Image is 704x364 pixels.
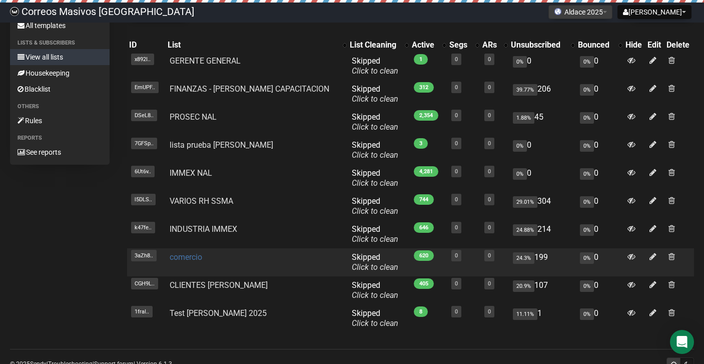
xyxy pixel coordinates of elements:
a: 0 [488,308,491,315]
a: VARIOS RH SSMA [170,196,233,206]
button: [PERSON_NAME] [617,5,691,19]
a: FINANZAS - [PERSON_NAME] CAPACITACION [170,84,329,94]
span: 312 [414,82,434,93]
div: Active [412,40,437,50]
a: IMMEX NAL [170,168,212,178]
a: 0 [455,140,458,147]
div: Edit [647,40,662,50]
span: 1fraI.. [131,306,153,317]
a: 0 [455,168,458,175]
th: Segs: No sort applied, activate to apply an ascending sort [447,38,480,52]
span: 0% [580,56,594,68]
td: 0 [576,108,623,136]
span: 1.88% [513,112,534,124]
span: Skipped [352,308,398,328]
a: All templates [10,18,110,34]
span: Skipped [352,84,398,104]
span: Skipped [352,224,398,244]
span: 0% [580,84,594,96]
th: ARs: No sort applied, activate to apply an ascending sort [480,38,509,52]
td: 214 [509,220,576,248]
span: Skipped [352,140,398,160]
a: 0 [455,224,458,231]
th: Active: No sort applied, activate to apply an ascending sort [410,38,447,52]
th: List: No sort applied, activate to apply an ascending sort [166,38,348,52]
span: 0% [580,168,594,180]
span: 39.77% [513,84,537,96]
td: 304 [509,192,576,220]
div: Delete [666,40,692,50]
span: 405 [414,278,434,289]
td: 0 [576,136,623,164]
span: 1 [414,54,428,65]
td: 0 [576,52,623,80]
span: 7GFSp.. [131,138,157,149]
span: 3aZh8.. [131,250,157,261]
span: 620 [414,250,434,261]
a: Housekeeping [10,65,110,81]
span: 24.88% [513,224,537,236]
th: ID: No sort applied, sorting is disabled [127,38,166,52]
a: 0 [488,196,491,203]
span: 3 [414,138,428,149]
a: Click to clean [352,262,398,272]
a: PROSEC NAL [170,112,217,122]
li: Reports [10,132,110,144]
span: Skipped [352,196,398,216]
a: 0 [455,252,458,259]
a: Click to clean [352,66,398,76]
a: 0 [488,252,491,259]
a: 0 [488,56,491,63]
span: 0% [513,168,527,180]
span: DSeL8.. [131,110,157,121]
img: favicons [554,8,562,16]
td: 0 [576,192,623,220]
img: 5a94bb40b1aaae2bb027a6ccc5d0e556 [10,7,19,16]
a: INDUSTRIA IMMEX [170,224,237,234]
span: 4,281 [414,166,438,177]
td: 107 [509,276,576,304]
a: Click to clean [352,122,398,132]
div: List Cleaning [350,40,400,50]
a: 0 [488,84,491,91]
li: Others [10,101,110,113]
a: View all lists [10,49,110,65]
a: 0 [455,56,458,63]
div: ARs [482,40,499,50]
span: Skipped [352,252,398,272]
span: Skipped [352,112,398,132]
a: Rules [10,113,110,129]
td: 0 [576,304,623,332]
a: Click to clean [352,94,398,104]
th: Edit: No sort applied, sorting is disabled [645,38,664,52]
span: x892I.. [131,54,154,65]
a: 0 [455,280,458,287]
td: 0 [576,80,623,108]
div: Unsubscribed [511,40,566,50]
th: Bounced: No sort applied, activate to apply an ascending sort [576,38,623,52]
a: 0 [455,112,458,119]
a: 0 [455,196,458,203]
a: 0 [455,84,458,91]
span: 744 [414,194,434,205]
div: List [168,40,338,50]
td: 0 [509,136,576,164]
span: 0% [580,252,594,264]
th: Unsubscribed: No sort applied, activate to apply an ascending sort [509,38,576,52]
span: 0% [513,140,527,152]
a: 0 [488,140,491,147]
span: 11.11% [513,308,537,320]
td: 0 [509,52,576,80]
td: 0 [509,164,576,192]
a: 0 [455,308,458,315]
td: 0 [576,164,623,192]
span: 24.3% [513,252,534,264]
a: Click to clean [352,290,398,300]
td: 206 [509,80,576,108]
a: lista prueba [PERSON_NAME] [170,140,273,150]
td: 1 [509,304,576,332]
span: 0% [580,308,594,320]
a: 0 [488,112,491,119]
td: 0 [576,220,623,248]
td: 0 [576,276,623,304]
